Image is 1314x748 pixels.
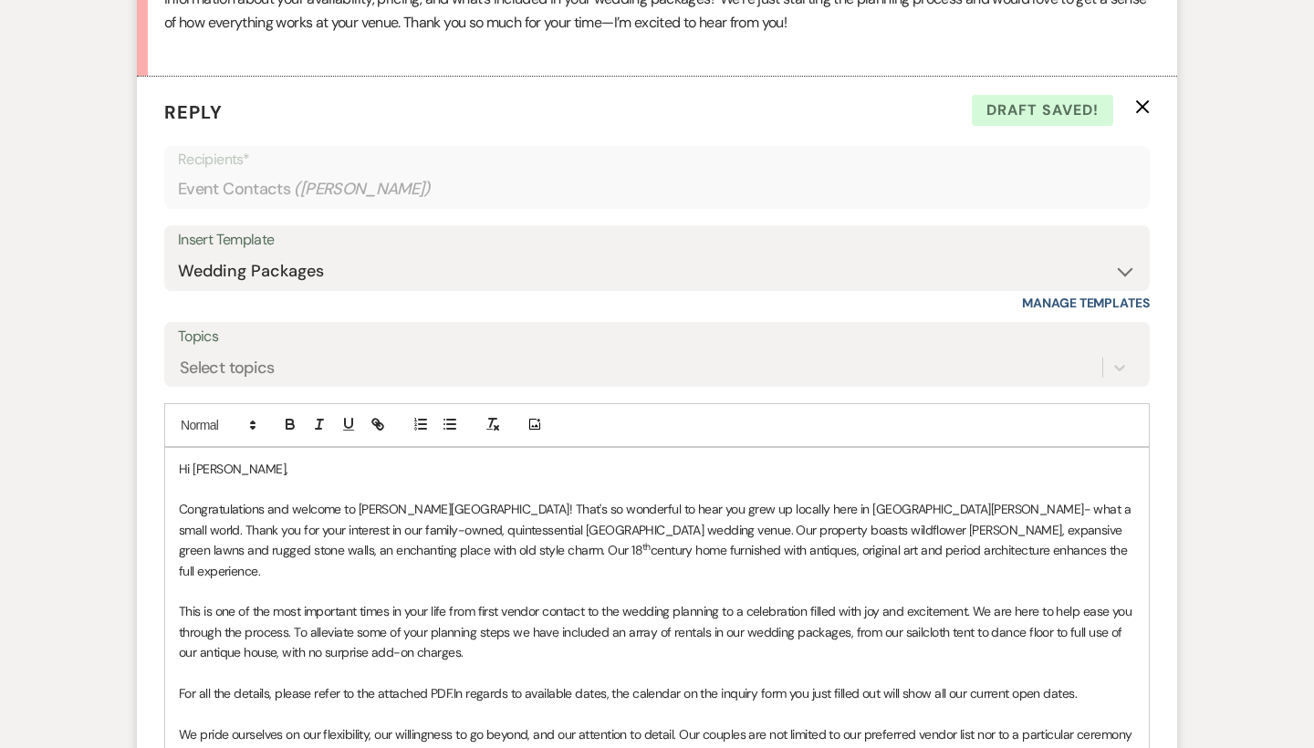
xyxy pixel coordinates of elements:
sup: th [642,541,651,553]
label: Topics [178,324,1136,350]
a: Manage Templates [1022,295,1150,311]
p: This is one of the most important times in your life from first vendor contact to the wedding pla... [179,601,1135,662]
p: For all the details, please refer to the attached PDF. [179,683,1135,703]
div: Insert Template [178,227,1136,254]
p: Recipients* [178,148,1136,171]
span: ( [PERSON_NAME] ) [294,177,431,202]
span: In regards to available dates, the calendar on the inquiry form you just filled out will show all... [454,685,1077,701]
div: Event Contacts [178,171,1136,207]
p: Hi [PERSON_NAME], [179,459,1135,479]
p: Congratulations and welcome to [PERSON_NAME][GEOGRAPHIC_DATA]! That's so wonderful to hear you gr... [179,499,1135,581]
div: Select topics [180,355,275,379]
span: Reply [164,100,223,124]
span: Draft saved! [972,95,1113,126]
